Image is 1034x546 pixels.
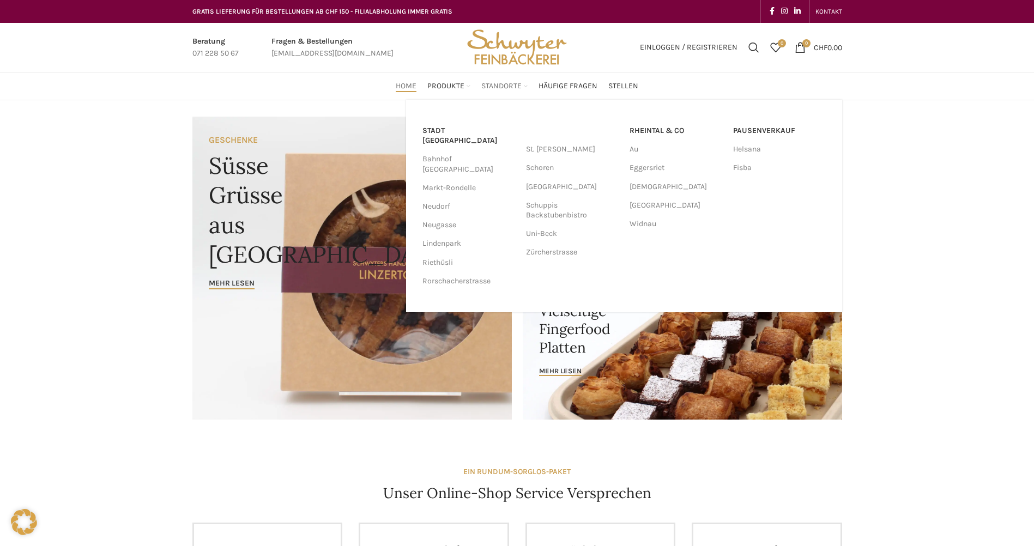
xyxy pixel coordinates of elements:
span: 0 [802,39,811,47]
a: Instagram social link [778,4,791,19]
a: Infobox link [192,35,239,60]
a: Infobox link [271,35,394,60]
span: Stellen [608,81,638,92]
span: GRATIS LIEFERUNG FÜR BESTELLUNGEN AB CHF 150 - FILIALABHOLUNG IMMER GRATIS [192,8,452,15]
a: Markt-Rondelle [422,179,515,197]
img: Bäckerei Schwyter [463,23,570,72]
span: 0 [778,39,786,47]
a: 0 CHF0.00 [789,37,848,58]
a: Linkedin social link [791,4,804,19]
a: Riethüsli [422,253,515,272]
div: Meine Wunschliste [765,37,787,58]
a: Helsana [733,140,826,159]
a: Banner link [523,268,842,420]
a: St. [PERSON_NAME] [526,140,619,159]
a: 0 [765,37,787,58]
div: Main navigation [187,75,848,97]
a: Uni-Beck [526,225,619,243]
a: Widnau [630,215,722,233]
a: RHEINTAL & CO [630,122,722,140]
a: Facebook social link [766,4,778,19]
a: Schuppis Backstubenbistro [526,196,619,225]
a: Neugasse [422,216,515,234]
span: Einloggen / Registrieren [640,44,737,51]
a: Suchen [743,37,765,58]
a: Häufige Fragen [539,75,597,97]
span: Standorte [481,81,522,92]
a: [DEMOGRAPHIC_DATA] [630,178,722,196]
a: KONTAKT [815,1,842,22]
a: [GEOGRAPHIC_DATA] [630,196,722,215]
span: Home [396,81,416,92]
strong: EIN RUNDUM-SORGLOS-PAKET [463,467,571,476]
div: Secondary navigation [810,1,848,22]
span: CHF [814,43,827,52]
a: Fisba [733,159,826,177]
a: Bahnhof [GEOGRAPHIC_DATA] [422,150,515,178]
a: Zürcherstrasse [526,243,619,262]
a: Stellen [608,75,638,97]
h4: Unser Online-Shop Service Versprechen [383,483,651,503]
a: Banner link [192,117,512,420]
span: Produkte [427,81,464,92]
a: Site logo [463,42,570,51]
a: Standorte [481,75,528,97]
span: Häufige Fragen [539,81,597,92]
a: Stadt [GEOGRAPHIC_DATA] [422,122,515,150]
a: Neudorf [422,197,515,216]
a: Pausenverkauf [733,122,826,140]
a: Einloggen / Registrieren [634,37,743,58]
a: [GEOGRAPHIC_DATA] [526,178,619,196]
a: Home [396,75,416,97]
a: Schoren [526,159,619,177]
bdi: 0.00 [814,43,842,52]
a: Au [630,140,722,159]
a: Rorschacherstrasse [422,272,515,290]
a: Eggersriet [630,159,722,177]
a: Produkte [427,75,470,97]
span: KONTAKT [815,8,842,15]
a: Lindenpark [422,234,515,253]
